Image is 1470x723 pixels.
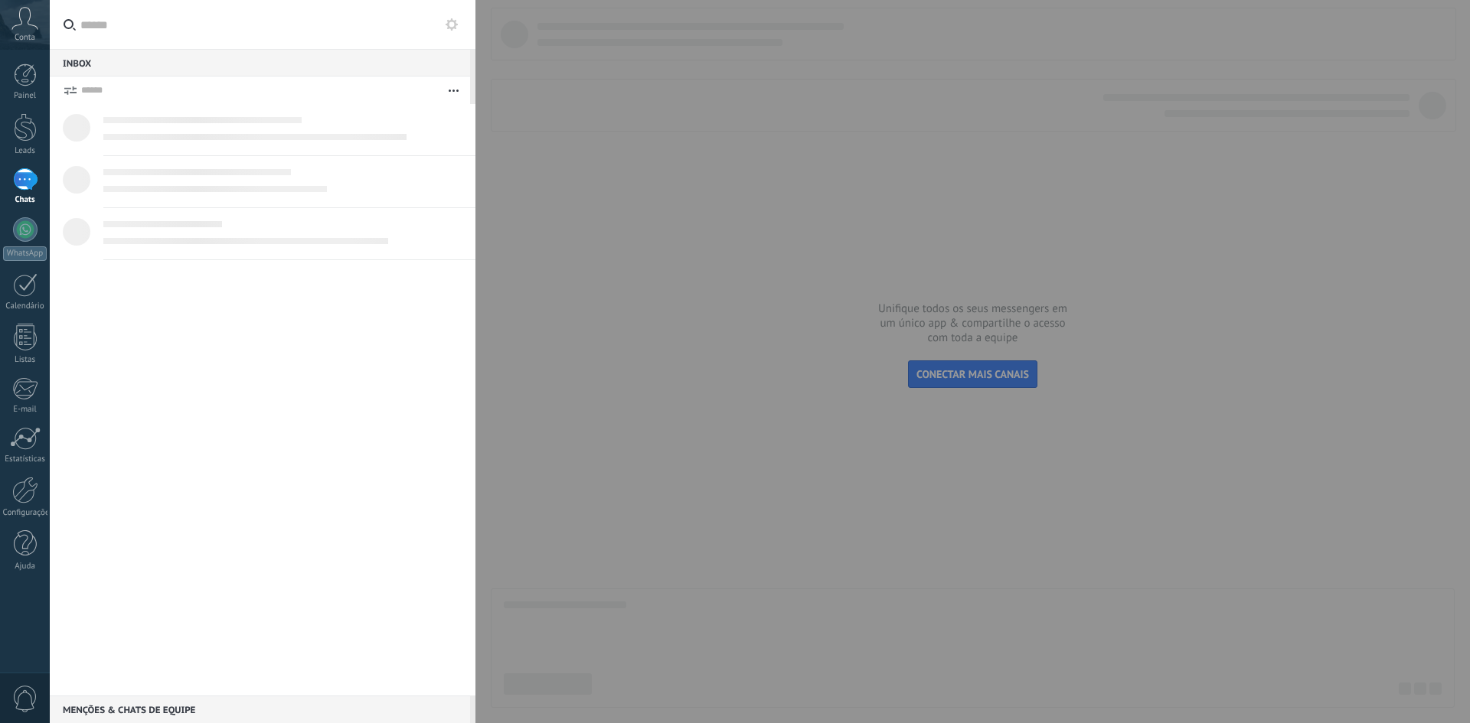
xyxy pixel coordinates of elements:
div: Painel [3,91,47,101]
div: Menções & Chats de equipe [50,695,470,723]
div: Inbox [50,49,470,77]
div: Chats [3,195,47,205]
div: Ajuda [3,562,47,572]
div: Leads [3,146,47,156]
div: Listas [3,355,47,365]
div: WhatsApp [3,246,47,261]
div: E-mail [3,405,47,415]
div: Estatísticas [3,454,47,464]
span: Conta [15,33,35,43]
div: Calendário [3,301,47,311]
div: Configurações [3,508,47,518]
